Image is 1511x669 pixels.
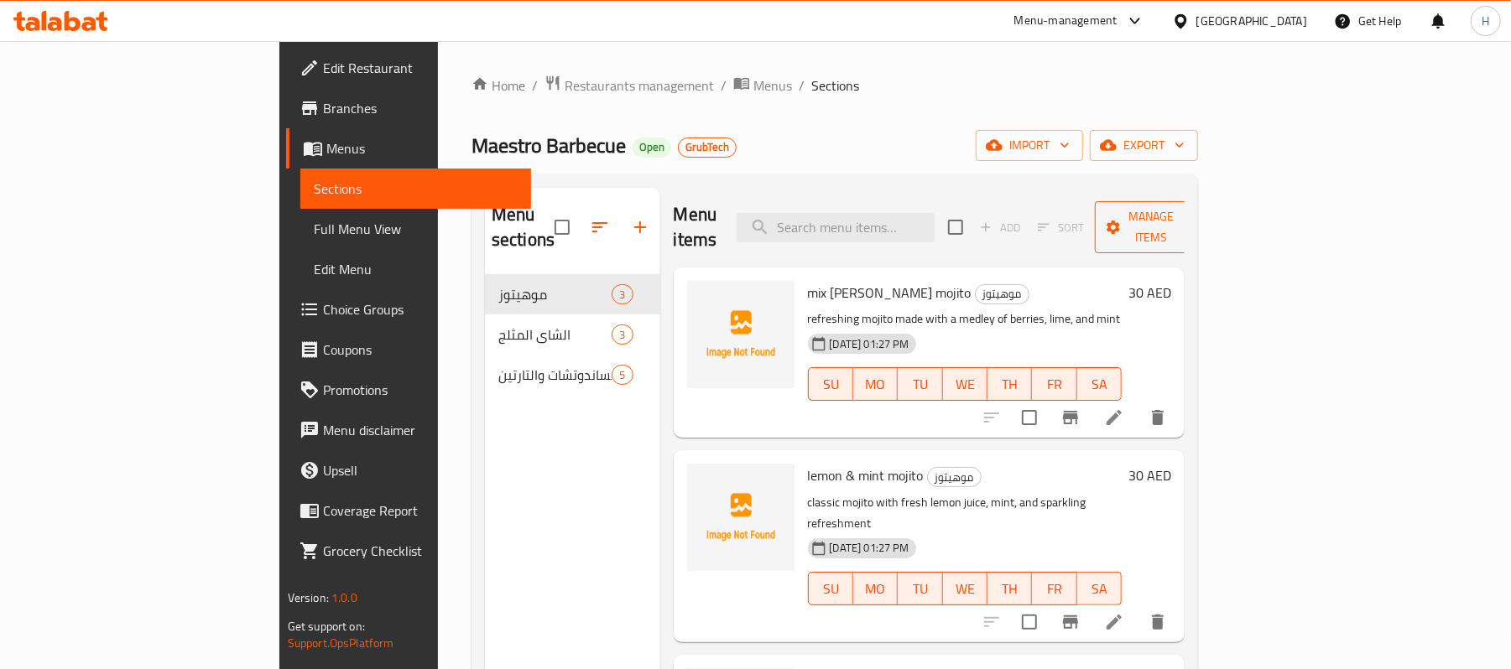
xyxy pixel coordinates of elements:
span: موهيتوز [928,468,981,487]
div: [GEOGRAPHIC_DATA] [1196,12,1307,30]
div: Menu-management [1014,11,1118,31]
span: Open [633,140,671,154]
div: Open [633,137,671,158]
a: Edit Restaurant [286,48,532,88]
img: lemon & mint mojito [687,464,795,571]
span: Select all sections [544,210,580,245]
span: Select section [938,210,973,245]
span: Full Menu View [314,219,518,239]
span: Select to update [1012,604,1047,640]
div: موهيتوز [927,467,982,487]
span: موهيتوز [976,284,1029,303]
button: FR [1032,367,1076,401]
nav: Menu sections [485,267,660,402]
button: Branch-specific-item [1050,602,1091,642]
a: Coverage Report [286,490,532,531]
span: 3 [612,287,632,303]
button: TU [898,367,942,401]
span: Select to update [1012,400,1047,435]
span: mix [PERSON_NAME] mojito [808,280,972,305]
h6: 30 AED [1128,464,1171,487]
div: items [612,324,633,345]
span: Add item [973,215,1027,241]
span: Grocery Checklist [323,541,518,561]
a: Menus [286,128,532,169]
span: Choice Groups [323,299,518,319]
span: TU [904,577,935,601]
a: Edit Menu [300,249,532,289]
span: TH [994,577,1025,601]
span: FR [1039,372,1070,397]
span: GrubTech [679,140,736,154]
a: Coupons [286,329,532,370]
span: Sections [314,179,518,199]
span: TU [904,372,935,397]
img: mix berry mojito [687,281,795,388]
span: SA [1084,577,1115,601]
a: Menus [733,75,792,96]
span: export [1103,135,1185,156]
button: delete [1138,602,1178,642]
span: الساندوتشات والتارتين [498,365,612,385]
a: Menu disclaimer [286,410,532,450]
a: Sections [300,169,532,209]
button: SU [808,572,853,605]
div: موهيتوز [975,284,1029,304]
span: موهيتوز [498,284,612,304]
button: delete [1138,397,1178,438]
span: Menus [753,75,792,96]
div: items [612,365,633,385]
button: TU [898,572,942,605]
a: Grocery Checklist [286,531,532,571]
span: FR [1039,577,1070,601]
a: Restaurants management [544,75,714,96]
button: WE [943,367,987,401]
span: Get support on: [288,615,365,637]
button: FR [1032,572,1076,605]
button: MO [853,572,898,605]
span: Sections [811,75,859,96]
button: SA [1077,572,1122,605]
nav: breadcrumb [472,75,1198,96]
h2: Menu items [674,202,717,252]
span: SU [815,577,847,601]
input: search [737,213,935,242]
p: refreshing mojito made with a medley of berries, lime, and mint [808,309,1123,329]
span: Select section first [1027,215,1095,241]
span: [DATE] 01:27 PM [823,540,916,556]
li: / [532,75,538,96]
span: H [1482,12,1489,30]
span: Promotions [323,380,518,400]
span: WE [950,372,981,397]
span: Menus [326,138,518,158]
span: Maestro Barbecue [472,127,626,164]
span: Menu disclaimer [323,420,518,440]
span: Restaurants management [565,75,714,96]
span: Coverage Report [323,500,518,521]
span: WE [950,577,981,601]
a: Upsell [286,450,532,490]
span: import [989,135,1070,156]
span: SU [815,372,847,397]
span: Branches [323,98,518,118]
div: الشاي المثلج [498,324,612,345]
li: / [799,75,805,96]
span: Manage items [1108,206,1194,248]
div: الشاي المثلج3 [485,314,660,355]
a: Edit menu item [1104,612,1124,632]
button: export [1090,130,1198,161]
button: Manage items [1095,201,1207,253]
a: Support.OpsPlatform [288,632,394,654]
span: TH [994,372,1025,397]
a: Branches [286,88,532,128]
div: items [612,284,633,304]
button: TH [987,367,1032,401]
span: 1.0.0 [331,587,357,609]
span: Edit Restaurant [323,58,518,78]
span: [DATE] 01:27 PM [823,336,916,352]
div: موهيتوز3 [485,274,660,314]
p: classic mojito with fresh lemon juice, mint, and sparkling refreshment [808,492,1123,534]
span: Coupons [323,340,518,360]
